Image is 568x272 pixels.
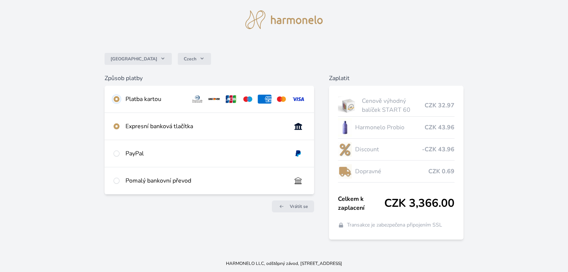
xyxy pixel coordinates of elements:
[241,95,255,104] img: maestro.svg
[291,95,305,104] img: visa.svg
[105,53,172,65] button: [GEOGRAPHIC_DATA]
[355,167,428,176] span: Dopravné
[184,56,196,62] span: Czech
[207,95,221,104] img: discover.svg
[190,95,204,104] img: diners.svg
[425,101,454,110] span: CZK 32.97
[362,97,424,114] span: Cenově výhodný balíček START 60
[329,74,463,83] h6: Zaplatit
[347,221,442,229] span: Transakce je zabezpečena připojením SSL
[125,95,184,104] div: Platba kartou
[274,95,288,104] img: mc.svg
[338,140,352,159] img: discount-lo.png
[338,118,352,137] img: CLEAN_PROBIO_se_stinem_x-lo.jpg
[111,56,157,62] span: [GEOGRAPHIC_DATA]
[291,149,305,158] img: paypal.svg
[258,95,271,104] img: amex.svg
[290,203,308,209] span: Vrátit se
[355,123,424,132] span: Harmonelo Probio
[272,200,314,212] a: Vrátit se
[422,145,454,154] span: -CZK 43.96
[291,122,305,131] img: onlineBanking_CZ.svg
[224,95,238,104] img: jcb.svg
[125,176,285,185] div: Pomalý bankovní převod
[105,74,314,83] h6: Způsob platby
[125,149,285,158] div: PayPal
[338,96,359,115] img: start.jpg
[428,167,454,176] span: CZK 0.69
[338,194,384,212] span: Celkem k zaplacení
[338,162,352,181] img: delivery-lo.png
[425,123,454,132] span: CZK 43.96
[355,145,422,154] span: Discount
[125,122,285,131] div: Expresní banková tlačítka
[245,10,323,29] img: logo.svg
[291,176,305,185] img: bankTransfer_IBAN.svg
[178,53,211,65] button: Czech
[384,197,454,210] span: CZK 3,366.00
